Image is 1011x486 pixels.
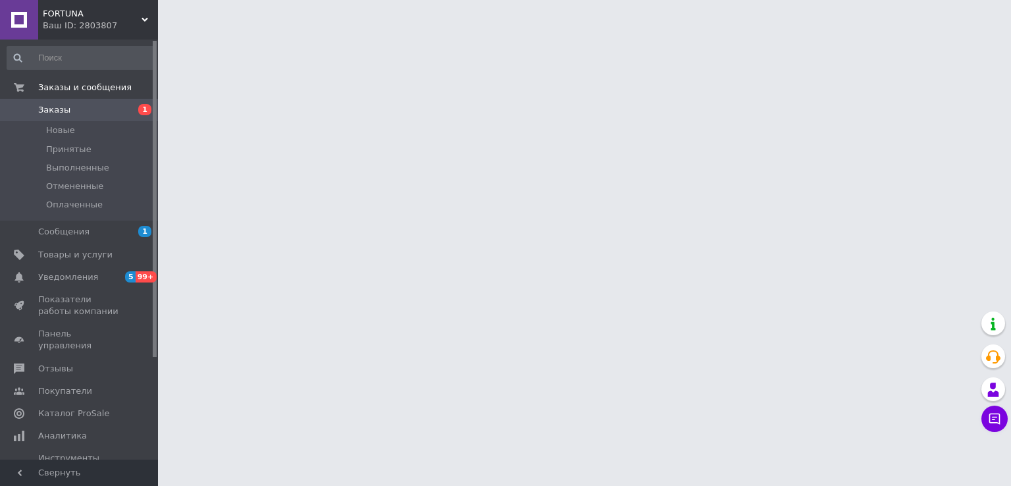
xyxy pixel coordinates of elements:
span: Заказы [38,104,70,116]
span: Сообщения [38,226,90,238]
div: Ваш ID: 2803807 [43,20,158,32]
span: Принятые [46,144,91,155]
span: Аналитика [38,430,87,442]
span: 99+ [136,271,157,283]
input: Поиск [7,46,155,70]
span: FORTUNA [43,8,142,20]
span: Панель управления [38,328,122,352]
span: 5 [125,271,136,283]
span: Уведомления [38,271,98,283]
span: Каталог ProSale [38,408,109,419]
span: Отмененные [46,180,103,192]
span: Показатели работы компании [38,294,122,317]
span: Товары и услуги [38,249,113,261]
span: 1 [138,104,151,115]
span: Оплаченные [46,199,103,211]
span: Заказы и сообщения [38,82,132,94]
span: Выполненные [46,162,109,174]
span: Новые [46,124,75,136]
span: 1 [138,226,151,237]
span: Инструменты вебмастера и SEO [38,452,122,476]
span: Покупатели [38,385,92,397]
button: Чат с покупателем [981,406,1008,432]
span: Отзывы [38,363,73,375]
